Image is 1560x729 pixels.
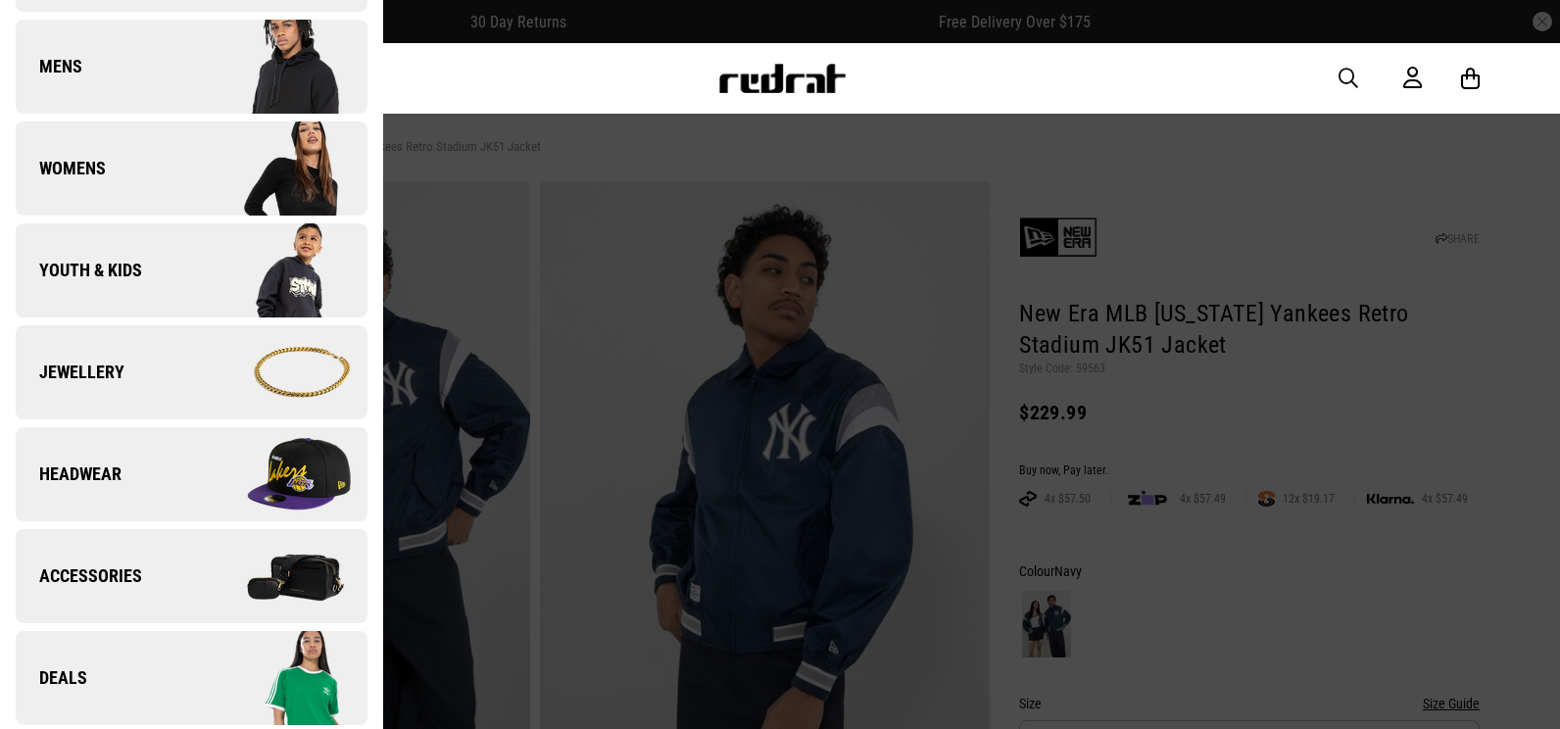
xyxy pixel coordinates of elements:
[16,427,367,521] a: Headwear Company
[16,325,367,419] a: Jewellery Company
[16,462,122,486] span: Headwear
[16,631,367,725] a: Deals Company
[191,323,366,421] img: Company
[16,55,82,78] span: Mens
[717,64,847,93] img: Redrat logo
[16,564,142,588] span: Accessories
[16,8,74,67] button: Open LiveChat chat widget
[191,120,366,218] img: Company
[16,121,367,216] a: Womens Company
[16,361,124,384] span: Jewellery
[16,223,367,317] a: Youth & Kids Company
[191,425,366,523] img: Company
[16,666,87,690] span: Deals
[191,629,366,727] img: Company
[16,20,367,114] a: Mens Company
[191,527,366,625] img: Company
[191,18,366,116] img: Company
[16,157,106,180] span: Womens
[16,529,367,623] a: Accessories Company
[16,259,142,282] span: Youth & Kids
[191,221,366,319] img: Company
